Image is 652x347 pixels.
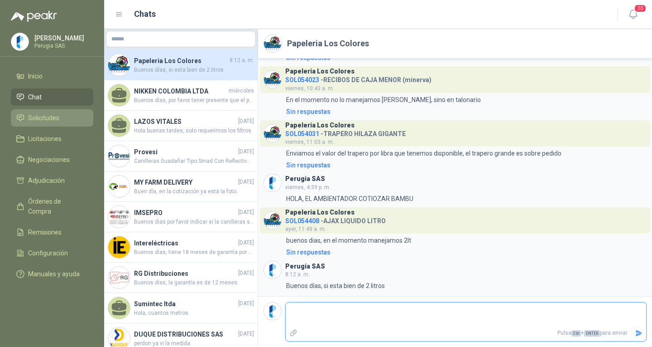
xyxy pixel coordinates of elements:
[108,54,130,76] img: Company Logo
[104,171,258,202] a: Company LogoMY FARM DELIVERY[DATE]Buen día, en la cotización ya está la foto.
[264,261,281,279] img: Company Logo
[584,330,600,337] span: ENTER
[134,127,254,135] span: Hola buenas tardes, solo requerimos los filtros
[301,325,632,341] p: Pulsa + para enviar
[286,148,561,158] p: Enviamos el valor del trapero por libra que tenemos disponible, el trapero grande es sobre pedido
[134,96,254,105] span: Buenos días, por favor tener presente que el precio se encuentra en promoción hasta el 30 de este...
[285,184,331,191] span: viernes, 4:39 p. m.
[11,265,93,283] a: Manuales y ayuda
[285,139,334,145] span: viernes, 11:03 a. m.
[28,196,85,216] span: Órdenes de Compra
[104,293,258,323] a: Sumintec ltda[DATE]Hola, cuantos metros.
[11,68,93,85] a: Inicio
[108,267,130,288] img: Company Logo
[286,325,301,341] label: Adjuntar archivos
[285,128,406,137] h4: - TRAPERO HILAZA GIGANTE
[264,125,281,142] img: Company Logo
[134,329,236,339] h4: DUQUE DISTRIBUCIONES SAS
[104,50,258,80] a: Company LogoPapeleria Los Colores8:12 a. m.Buenos días, si esta bien de 2 litros
[11,172,93,189] a: Adjudicación
[634,4,647,13] span: 20
[285,74,431,83] h4: - RECIBOS DE CAJA MENOR (minerva)
[134,66,254,74] span: Buenos días, si esta bien de 2 litros
[28,113,59,123] span: Solicitudes
[134,299,236,309] h4: Sumintec ltda
[134,269,236,279] h4: RG Distribuciones
[104,263,258,293] a: Company LogoRG Distribuciones[DATE]Buenos días, la garantía es de 12 meses.
[134,177,236,187] h4: MY FARM DELIVERY
[134,279,254,287] span: Buenos días, la garantía es de 12 meses.
[238,299,254,308] span: [DATE]
[34,43,91,49] p: Perugia SAS
[104,232,258,263] a: Company LogoIntereléctricas[DATE]Buenos días, tiene 18 meses de garantía por defectos de fábrica.
[285,76,319,83] span: SOL054023
[104,80,258,111] a: NIKKEN COLOMBIA LTDAmiércolesBuenos días, por favor tener presente que el precio se encuentra en ...
[134,8,156,20] h1: Chats
[286,281,385,291] p: Buenos días, si esta bien de 2 litros
[134,309,254,318] span: Hola, cuantos metros.
[286,107,331,117] div: Sin respuestas
[11,151,93,168] a: Negociaciones
[11,244,93,262] a: Configuración
[28,269,80,279] span: Manuales y ayuda
[104,141,258,171] a: Company LogoProvesi[DATE]Canilleras Guadañar Tipo Smad Con Reflectivo Proteccion Pie Romano Work....
[28,227,62,237] span: Remisiones
[108,176,130,197] img: Company Logo
[264,174,281,191] img: Company Logo
[28,71,43,81] span: Inicio
[625,6,641,23] button: 20
[286,95,481,105] p: En el momento no lo manejamos [PERSON_NAME], sino en talonario
[11,11,57,22] img: Logo peakr
[285,176,325,181] h3: Perugia SAS
[229,87,254,95] span: miércoles
[104,202,258,232] a: Company LogoIMSEPRO[DATE]Buenos dias por favor indicar si la canilleras son para guadañar o para ...
[238,178,254,186] span: [DATE]
[238,239,254,247] span: [DATE]
[285,210,355,215] h3: Papeleria Los Colores
[134,56,228,66] h4: Papeleria Los Colores
[11,88,93,106] a: Chat
[287,37,369,50] h2: Papeleria Los Colores
[11,224,93,241] a: Remisiones
[11,33,29,50] img: Company Logo
[238,269,254,278] span: [DATE]
[28,155,70,165] span: Negociaciones
[108,145,130,167] img: Company Logo
[285,69,355,74] h3: Papeleria Los Colores
[286,235,411,245] p: buenos dias, en el momento manejamos 2lt
[285,226,326,232] span: ayer, 11:49 a. m.
[28,134,62,144] span: Licitaciones
[238,117,254,126] span: [DATE]
[631,325,646,341] button: Enviar
[134,157,254,166] span: Canilleras Guadañar Tipo Smad Con Reflectivo Proteccion Pie Romano Work. Canillera Tipo Smad. Fab...
[238,147,254,156] span: [DATE]
[264,35,281,52] img: Company Logo
[28,248,68,258] span: Configuración
[134,208,236,218] h4: IMSEPRO
[134,238,236,248] h4: Intereléctricas
[134,187,254,196] span: Buen día, en la cotización ya está la foto.
[134,86,227,96] h4: NIKKEN COLOMBIA LTDA
[108,236,130,258] img: Company Logo
[286,194,413,204] p: HOLA, EL AMBIENTADOR COTIOZAR BAMBU
[264,303,281,320] img: Company Logo
[134,117,236,127] h4: LAZOS VITALES
[284,107,647,117] a: Sin respuestas
[104,111,258,141] a: LAZOS VITALES[DATE]Hola buenas tardes, solo requerimos los filtros
[11,109,93,127] a: Solicitudes
[34,35,91,41] p: [PERSON_NAME]
[285,215,386,224] h4: - AJAX LIQUIDO LITRO
[285,85,334,92] span: viernes, 10:43 a. m.
[28,176,65,186] span: Adjudicación
[285,264,325,269] h3: Perugia SAS
[134,147,236,157] h4: Provesi
[264,71,281,88] img: Company Logo
[28,92,42,102] span: Chat
[134,218,254,226] span: Buenos dias por favor indicar si la canilleras son para guadañar o para motocilcista gracias
[238,208,254,217] span: [DATE]
[286,160,331,170] div: Sin respuestas
[285,130,319,137] span: SOL054031
[284,247,647,257] a: Sin respuestas
[284,160,647,170] a: Sin respuestas
[285,271,310,278] span: 8:12 a. m.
